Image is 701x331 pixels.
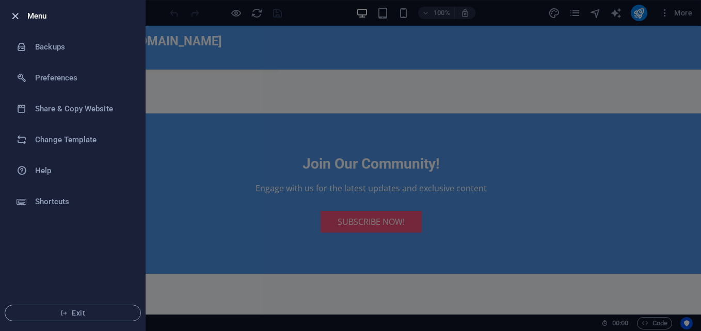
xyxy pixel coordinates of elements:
h6: Backups [35,41,131,53]
h6: Help [35,164,131,177]
h6: Preferences [35,72,131,84]
h6: Menu [27,10,137,22]
a: Help [1,155,145,186]
button: Exit [5,305,141,321]
h6: Change Template [35,134,131,146]
h6: Share & Copy Website [35,103,131,115]
h6: Shortcuts [35,195,131,208]
span: Exit [13,309,132,317]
